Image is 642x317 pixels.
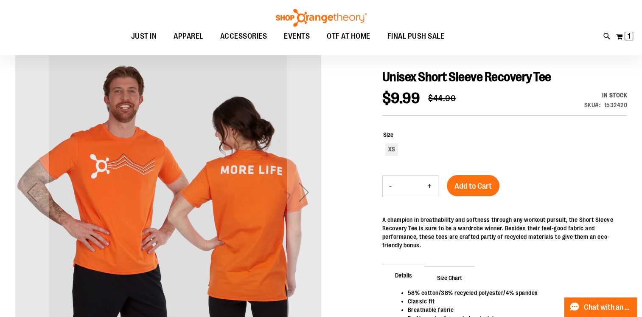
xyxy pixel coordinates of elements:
li: Breathable fabric [408,306,619,314]
span: FINAL PUSH SALE [387,27,445,46]
span: Size Chart [424,266,475,289]
span: ACCESSORIES [220,27,267,46]
img: Shop Orangetheory [275,9,368,27]
strong: SKU [584,102,601,108]
span: 1 [628,32,631,40]
span: $44.00 [428,93,456,103]
a: EVENTS [275,27,318,46]
a: ACCESSORIES [212,27,276,46]
button: Chat with an Expert [564,297,637,317]
button: Increase product quantity [421,175,438,197]
span: Details [382,264,425,286]
input: Product quantity [398,176,421,196]
span: Chat with an Expert [584,303,632,311]
span: Add to Cart [454,181,492,191]
a: JUST IN [123,27,165,46]
li: Classic fit [408,297,619,306]
span: JUST IN [131,27,157,46]
span: APPAREL [174,27,203,46]
a: FINAL PUSH SALE [379,27,453,46]
a: APPAREL [165,27,212,46]
button: Decrease product quantity [383,175,398,197]
div: Availability [584,91,628,99]
span: Unisex Short Sleeve Recovery Tee [382,70,551,84]
span: EVENTS [284,27,310,46]
span: $9.99 [382,90,420,107]
button: Add to Cart [447,175,499,196]
li: 58% cotton/38% recycled polyester/4% spandex [408,289,619,297]
a: OTF AT HOME [318,27,379,46]
div: 1532420 [604,101,628,109]
div: In stock [584,91,628,99]
span: OTF AT HOME [327,27,370,46]
div: A champion in breathability and softness through any workout pursuit, the Short Sleeve Recovery T... [382,215,627,249]
div: XS [385,143,398,156]
span: Size [383,131,393,138]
